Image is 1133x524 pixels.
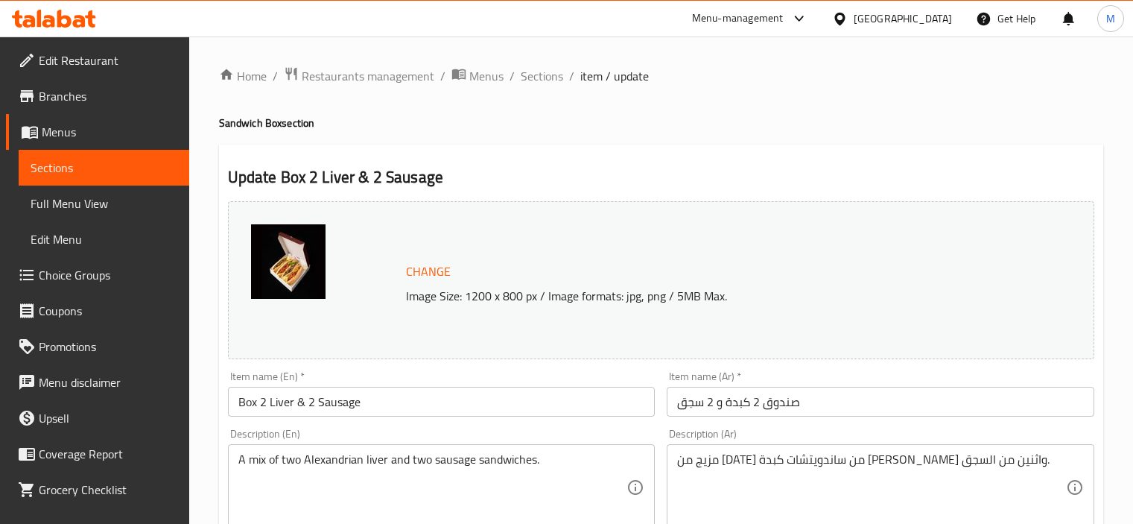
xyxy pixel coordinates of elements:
[284,66,434,86] a: Restaurants management
[400,256,457,287] button: Change
[273,67,278,85] li: /
[6,78,189,114] a: Branches
[451,66,504,86] a: Menus
[580,67,649,85] span: item / update
[6,329,189,364] a: Promotions
[19,150,189,186] a: Sections
[6,293,189,329] a: Coupons
[854,10,952,27] div: [GEOGRAPHIC_DATA]
[251,224,326,299] img: Box_2_Liver__2_Sausage638915494070166743.jpg
[677,452,1066,523] textarea: مزيج من [DATE] من ساندويتشات كبدة [PERSON_NAME] واثنين من السجق.
[569,67,574,85] li: /
[39,445,177,463] span: Coverage Report
[39,266,177,284] span: Choice Groups
[42,123,177,141] span: Menus
[228,387,656,417] input: Enter name En
[39,87,177,105] span: Branches
[39,51,177,69] span: Edit Restaurant
[39,409,177,427] span: Upsell
[6,400,189,436] a: Upsell
[1106,10,1115,27] span: M
[39,302,177,320] span: Coupons
[31,195,177,212] span: Full Menu View
[469,67,504,85] span: Menus
[302,67,434,85] span: Restaurants management
[692,10,784,28] div: Menu-management
[19,186,189,221] a: Full Menu View
[39,338,177,356] span: Promotions
[6,114,189,150] a: Menus
[39,373,177,391] span: Menu disclaimer
[440,67,445,85] li: /
[31,230,177,248] span: Edit Menu
[6,436,189,472] a: Coverage Report
[219,66,1103,86] nav: breadcrumb
[6,257,189,293] a: Choice Groups
[6,472,189,508] a: Grocery Checklist
[510,67,515,85] li: /
[228,166,1094,189] h2: Update Box 2 Liver & 2 Sausage
[667,387,1094,417] input: Enter name Ar
[219,116,1103,130] h4: Sandwich Box section
[219,67,267,85] a: Home
[521,67,563,85] a: Sections
[6,364,189,400] a: Menu disclaimer
[406,261,451,282] span: Change
[238,452,627,523] textarea: A mix of two Alexandrian liver and two sausage sandwiches.
[39,481,177,499] span: Grocery Checklist
[400,287,1015,305] p: Image Size: 1200 x 800 px / Image formats: jpg, png / 5MB Max.
[6,42,189,78] a: Edit Restaurant
[31,159,177,177] span: Sections
[19,221,189,257] a: Edit Menu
